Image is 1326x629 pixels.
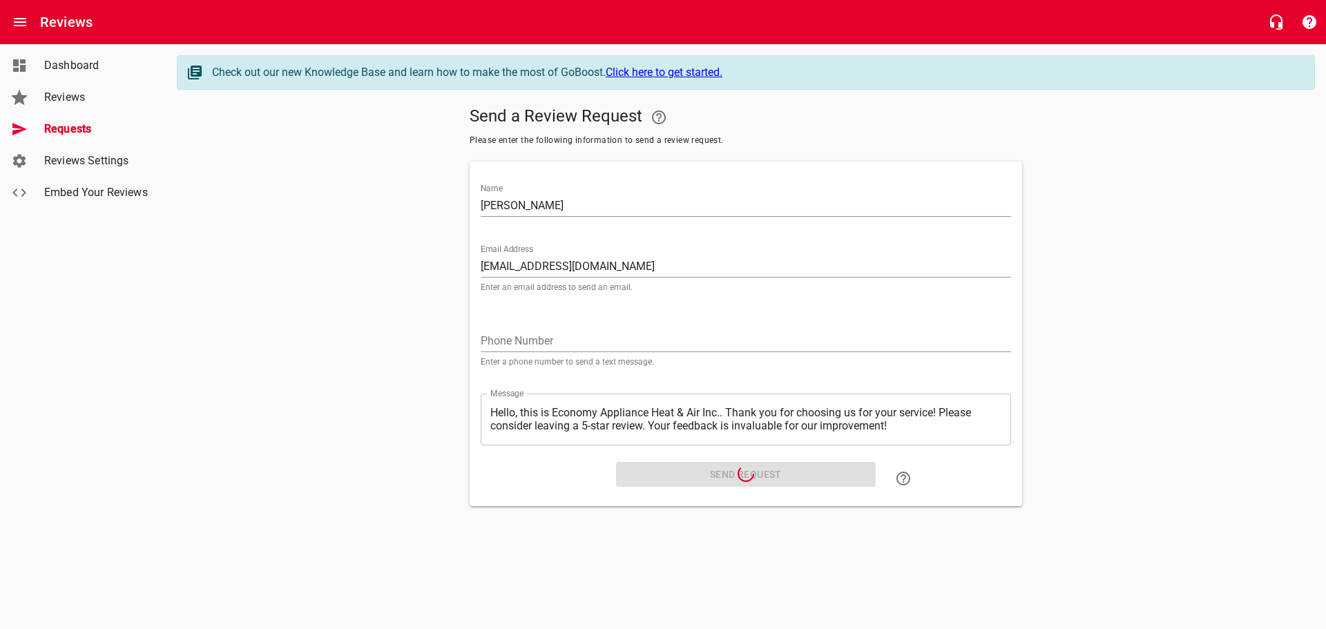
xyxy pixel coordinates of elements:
span: Reviews [44,89,149,106]
a: Click here to get started. [606,66,722,79]
p: Enter a phone number to send a text message. [481,358,1011,366]
textarea: Hello, this is Economy Appliance Heat & Air Inc.. Thank you for choosing us for your service! Ple... [490,406,1001,432]
button: Support Portal [1293,6,1326,39]
button: Live Chat [1260,6,1293,39]
label: Name [481,184,503,193]
div: Check out our new Knowledge Base and learn how to make the most of GoBoost. [212,64,1300,81]
span: Reviews Settings [44,153,149,169]
button: Open drawer [3,6,37,39]
h5: Send a Review Request [470,101,1022,134]
a: Learn how to "Send a Review Request" [887,462,920,495]
span: Requests [44,121,149,137]
h6: Reviews [40,11,93,33]
label: Email Address [481,245,533,253]
span: Dashboard [44,57,149,74]
p: Enter an email address to send an email. [481,283,1011,291]
span: Embed Your Reviews [44,184,149,201]
span: Please enter the following information to send a review request. [470,134,1022,148]
a: Your Google or Facebook account must be connected to "Send a Review Request" [642,101,675,134]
